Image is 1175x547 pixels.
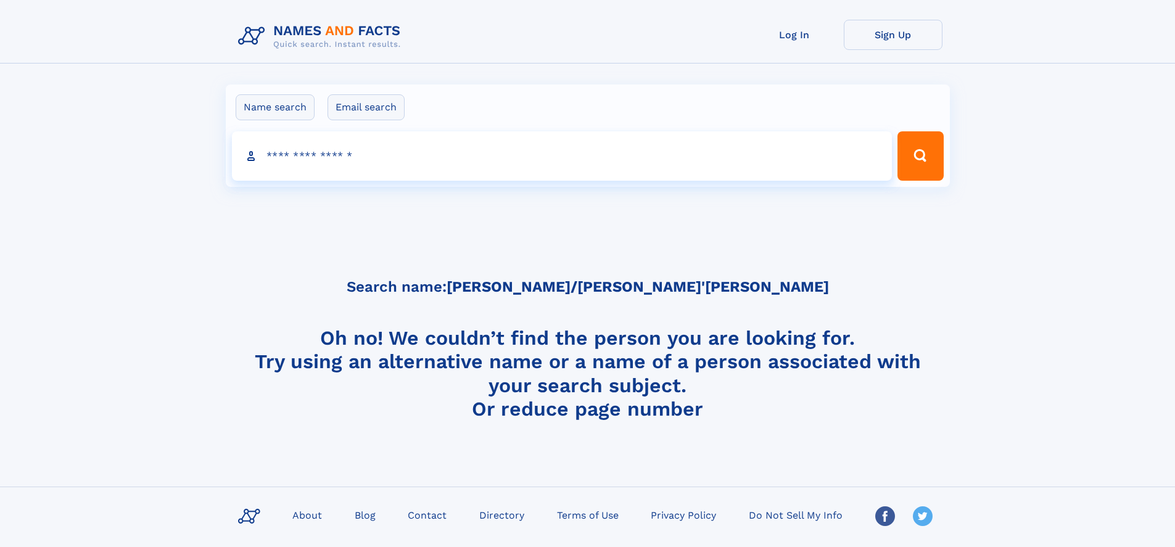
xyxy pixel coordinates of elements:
[552,506,624,524] a: Terms of Use
[875,506,895,526] img: Facebook
[233,326,942,420] h4: Oh no! We couldn’t find the person you are looking for. Try using an alternative name or a name o...
[745,20,844,50] a: Log In
[403,506,451,524] a: Contact
[744,506,847,524] a: Do Not Sell My Info
[287,506,327,524] a: About
[447,278,829,295] b: [PERSON_NAME]/[PERSON_NAME]'[PERSON_NAME]
[897,131,943,181] button: Search Button
[474,506,529,524] a: Directory
[232,131,893,181] input: search input
[347,279,829,295] h5: Search name:
[350,506,381,524] a: Blog
[236,94,315,120] label: Name search
[844,20,942,50] a: Sign Up
[233,20,411,53] img: Logo Names and Facts
[328,94,405,120] label: Email search
[646,506,721,524] a: Privacy Policy
[913,506,933,526] img: Twitter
